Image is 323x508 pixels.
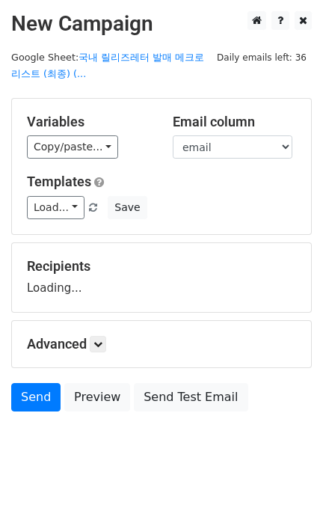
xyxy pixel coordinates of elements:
[212,52,312,63] a: Daily emails left: 36
[173,114,296,130] h5: Email column
[11,11,312,37] h2: New Campaign
[134,383,247,411] a: Send Test Email
[11,52,204,80] a: 국내 릴리즈레터 발매 메크로 리스트 (최종) (...
[27,114,150,130] h5: Variables
[27,135,118,159] a: Copy/paste...
[11,383,61,411] a: Send
[11,52,204,80] small: Google Sheet:
[27,258,296,275] h5: Recipients
[27,196,84,219] a: Load...
[27,174,91,189] a: Templates
[212,49,312,66] span: Daily emails left: 36
[27,258,296,297] div: Loading...
[64,383,130,411] a: Preview
[108,196,147,219] button: Save
[27,336,296,352] h5: Advanced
